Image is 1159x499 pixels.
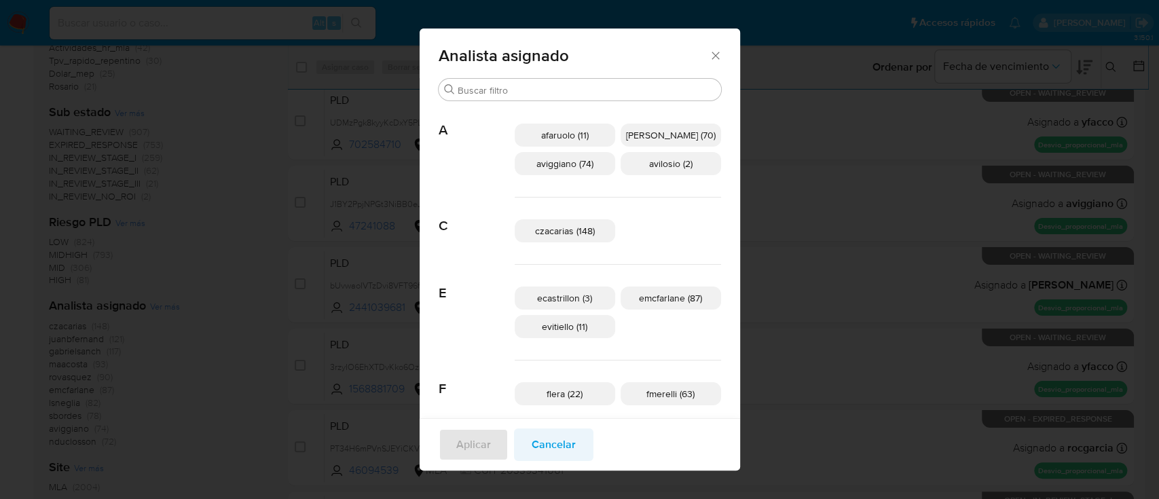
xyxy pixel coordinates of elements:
button: Buscar [444,84,455,95]
span: [PERSON_NAME] (70) [626,128,716,142]
span: czacarias (148) [535,224,595,238]
div: czacarias (148) [515,219,615,242]
div: aviggiano (74) [515,152,615,175]
span: afaruolo (11) [541,128,589,142]
span: Analista asignado [439,48,710,64]
span: Cancelar [532,430,576,460]
div: ecastrillon (3) [515,287,615,310]
span: fmerelli (63) [646,387,695,401]
span: C [439,198,515,234]
span: emcfarlane (87) [639,291,702,305]
input: Buscar filtro [458,84,716,96]
span: ecastrillon (3) [537,291,592,305]
div: avilosio (2) [621,152,721,175]
div: flera (22) [515,382,615,405]
span: evitiello (11) [542,320,587,333]
button: Cerrar [709,49,721,61]
button: Cancelar [514,428,593,461]
span: flera (22) [547,387,583,401]
span: aviggiano (74) [536,157,593,170]
span: avilosio (2) [649,157,693,170]
div: evitiello (11) [515,315,615,338]
div: emcfarlane (87) [621,287,721,310]
span: A [439,102,515,138]
div: [PERSON_NAME] (70) [621,124,721,147]
span: F [439,361,515,397]
div: fmerelli (63) [621,382,721,405]
span: E [439,265,515,301]
div: afaruolo (11) [515,124,615,147]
